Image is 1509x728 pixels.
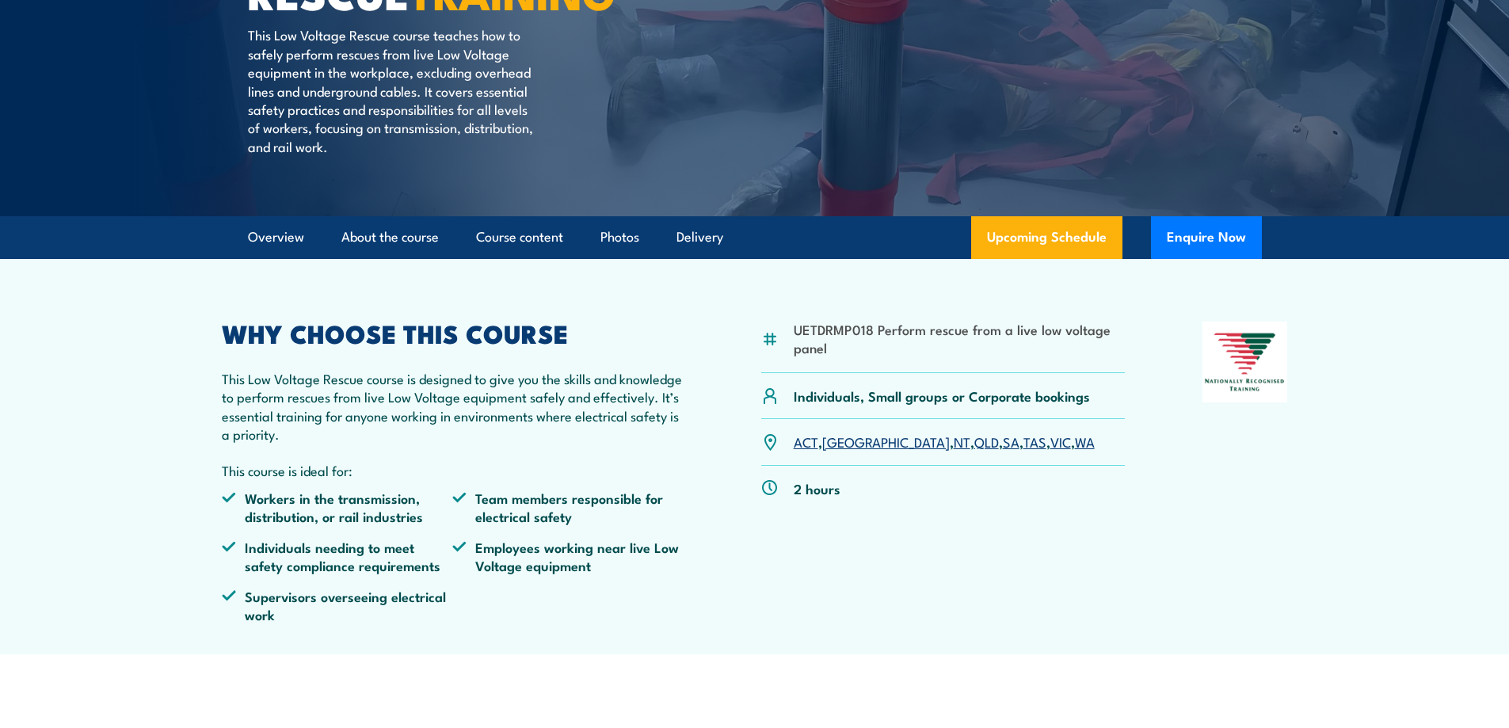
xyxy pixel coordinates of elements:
a: Photos [600,216,639,258]
li: Individuals needing to meet safety compliance requirements [222,538,453,575]
li: Team members responsible for electrical safety [452,489,684,526]
a: Delivery [676,216,723,258]
a: About the course [341,216,439,258]
img: Nationally Recognised Training logo. [1202,322,1288,402]
a: VIC [1050,432,1071,451]
a: SA [1003,432,1019,451]
a: QLD [974,432,999,451]
a: WA [1075,432,1095,451]
p: 2 hours [794,479,840,497]
p: Individuals, Small groups or Corporate bookings [794,387,1090,405]
a: Upcoming Schedule [971,216,1122,259]
li: Workers in the transmission, distribution, or rail industries [222,489,453,526]
a: ACT [794,432,818,451]
a: NT [954,432,970,451]
a: Course content [476,216,563,258]
button: Enquire Now [1151,216,1262,259]
p: This Low Voltage Rescue course is designed to give you the skills and knowledge to perform rescue... [222,369,684,444]
p: , , , , , , , [794,433,1095,451]
p: This Low Voltage Rescue course teaches how to safely perform rescues from live Low Voltage equipm... [248,25,537,155]
a: Overview [248,216,304,258]
li: Supervisors overseeing electrical work [222,587,453,624]
a: [GEOGRAPHIC_DATA] [822,432,950,451]
a: TAS [1023,432,1046,451]
li: UETDRMP018 Perform rescue from a live low voltage panel [794,320,1126,357]
li: Employees working near live Low Voltage equipment [452,538,684,575]
p: This course is ideal for: [222,461,684,479]
h2: WHY CHOOSE THIS COURSE [222,322,684,344]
